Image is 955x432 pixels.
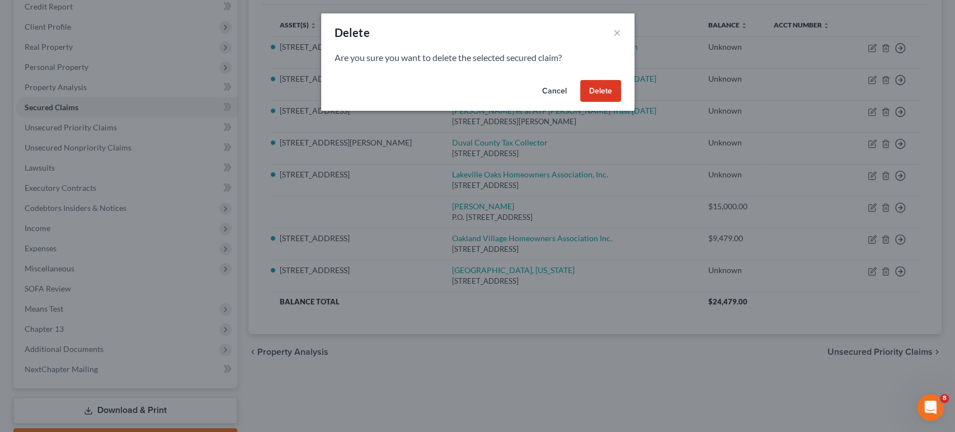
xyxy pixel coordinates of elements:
[613,26,621,39] button: ×
[940,394,949,403] span: 8
[335,51,621,64] p: Are you sure you want to delete the selected secured claim?
[533,80,576,102] button: Cancel
[580,80,621,102] button: Delete
[917,394,944,421] iframe: Intercom live chat
[335,25,370,40] div: Delete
